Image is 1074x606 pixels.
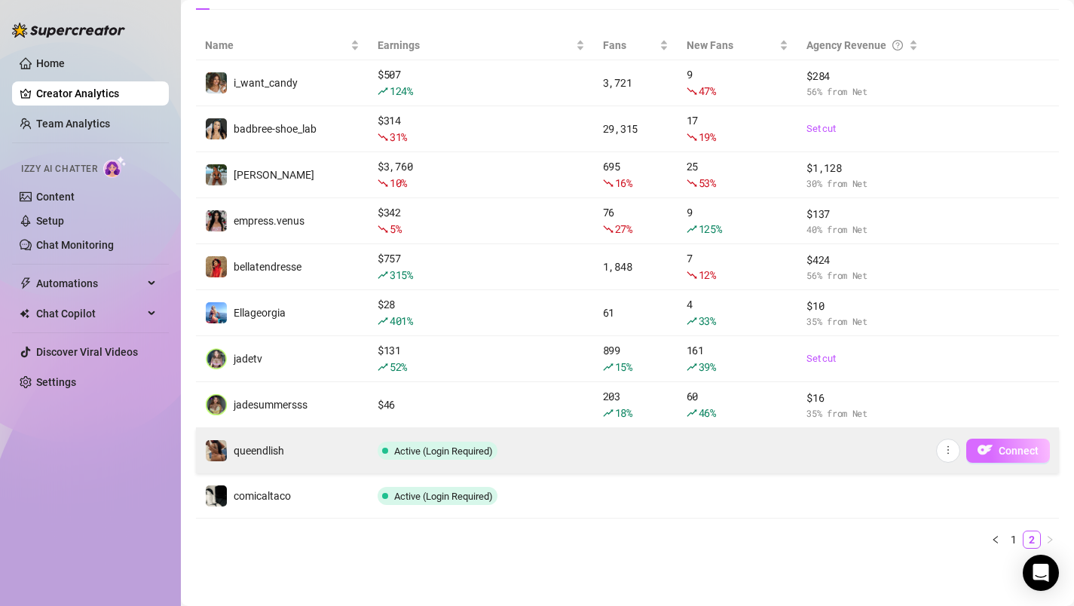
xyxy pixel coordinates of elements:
div: $ 342 [378,204,585,237]
div: 161 [687,342,789,375]
span: rise [603,362,613,372]
span: fall [378,132,388,142]
div: 7 [687,250,789,283]
span: 46 % [699,406,716,420]
span: $ 137 [806,206,918,222]
span: Connect [999,445,1039,457]
span: $ 1,128 [806,160,918,176]
img: OF [978,442,993,458]
span: fall [603,224,613,234]
img: logo-BBDzfeDw.svg [12,23,125,38]
span: 18 % [615,406,632,420]
a: Chat Monitoring [36,239,114,251]
img: AI Chatter [103,156,127,178]
span: 47 % [699,84,716,98]
th: Fans [594,31,678,60]
span: queendlish [234,445,284,457]
a: 2 [1024,531,1040,548]
li: Previous Page [987,531,1005,549]
span: $ 424 [806,252,918,268]
span: Chat Copilot [36,301,143,326]
span: New Fans [687,37,777,54]
div: 60 [687,388,789,421]
a: Team Analytics [36,118,110,130]
span: badbree-shoe_lab [234,123,317,135]
span: 12 % [699,268,716,282]
div: 76 [603,204,669,237]
li: 2 [1023,531,1041,549]
span: Izzy AI Chatter [21,162,97,176]
a: Discover Viral Videos [36,346,138,358]
th: Name [196,31,369,60]
span: 35 % from Net [806,406,918,421]
a: Setup [36,215,64,227]
span: Active (Login Required) [394,445,493,457]
span: 39 % [699,360,716,374]
span: fall [378,224,388,234]
a: Settings [36,376,76,388]
span: jadesummersss [234,399,308,411]
span: Earnings [378,37,573,54]
button: right [1041,531,1059,549]
span: Name [205,37,347,54]
span: i_want_candy [234,77,298,89]
span: 27 % [615,222,632,236]
span: jadetv [234,353,262,365]
span: 15 % [615,360,632,374]
span: fall [687,178,697,188]
div: 695 [603,158,669,191]
span: 33 % [699,314,716,328]
span: empress.venus [234,215,304,227]
div: 61 [603,305,669,321]
span: fall [687,270,697,280]
img: Chat Copilot [20,308,29,319]
img: i_want_candy [206,72,227,93]
span: rise [603,408,613,418]
div: 1,848 [603,259,669,275]
a: Content [36,191,75,203]
span: fall [687,132,697,142]
span: 40 % from Net [806,222,918,237]
span: 35 % from Net [806,314,918,329]
span: Ellageorgia [234,307,286,319]
span: thunderbolt [20,277,32,289]
span: Automations [36,271,143,295]
div: 17 [687,112,789,145]
span: $ 10 [806,298,918,314]
img: comicaltaco [206,485,227,507]
img: empress.venus [206,210,227,231]
span: question-circle [892,37,903,54]
img: jadesummersss [206,394,227,415]
a: Set cut [806,121,918,136]
div: $ 757 [378,250,585,283]
span: rise [687,362,697,372]
button: OFConnect [966,439,1050,463]
th: New Fans [678,31,798,60]
span: left [991,535,1000,544]
div: $ 28 [378,296,585,329]
span: 5 % [390,222,401,236]
span: 401 % [390,314,413,328]
img: badbree-shoe_lab [206,118,227,139]
span: bellatendresse [234,261,301,273]
div: Agency Revenue [806,37,906,54]
div: 3,721 [603,75,669,91]
div: 4 [687,296,789,329]
span: rise [687,316,697,326]
span: fall [378,178,388,188]
li: 1 [1005,531,1023,549]
span: fall [603,178,613,188]
span: more [943,445,953,455]
div: $ 314 [378,112,585,145]
span: rise [378,270,388,280]
span: comicaltaco [234,490,291,502]
div: 899 [603,342,669,375]
span: 52 % [390,360,407,374]
span: rise [378,362,388,372]
li: Next Page [1041,531,1059,549]
span: right [1045,535,1054,544]
span: rise [378,316,388,326]
div: $ 507 [378,66,585,99]
span: 124 % [390,84,413,98]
